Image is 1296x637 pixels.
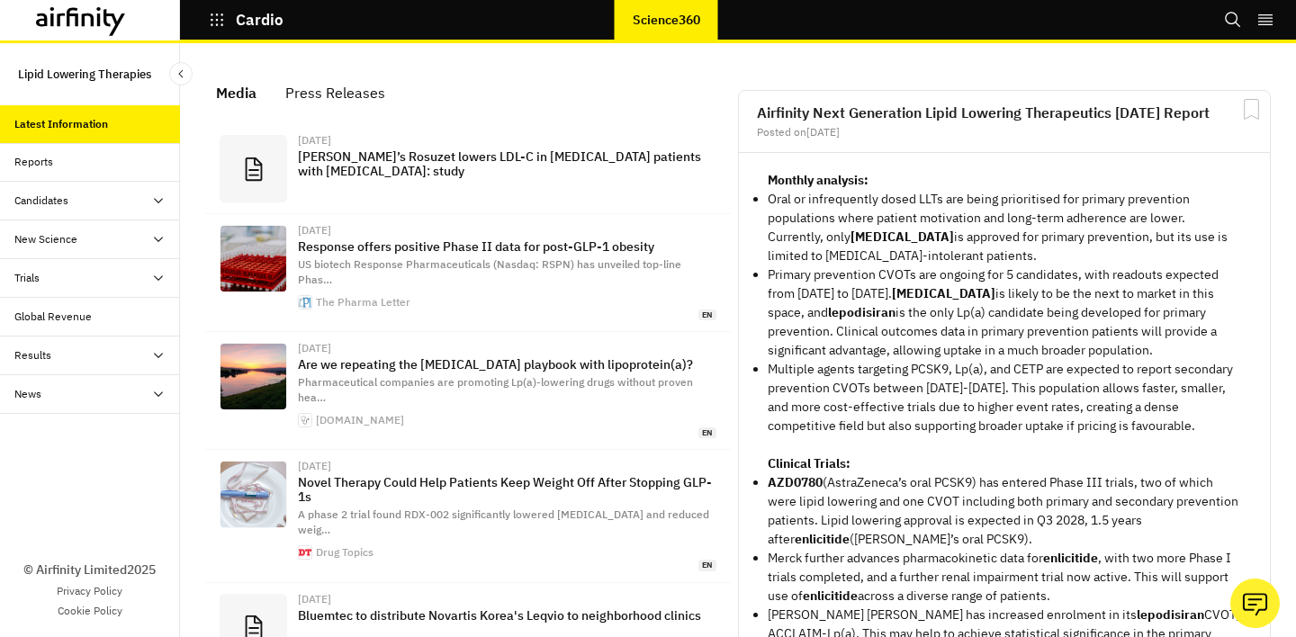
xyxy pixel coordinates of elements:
button: Close Sidebar [169,62,193,85]
a: Privacy Policy [57,583,122,599]
p: Response offers positive Phase II data for post-GLP-1 obesity [298,239,716,254]
span: en [698,560,716,571]
li: Oral or infrequently dosed LLTs are being prioritised for primary prevention populations where pa... [768,190,1241,265]
p: Are we repeating the [MEDICAL_DATA] playbook with lipoprotein(a)? [298,357,716,372]
h2: Airfinity Next Generation Lipid Lowering Therapeutics [DATE] Report [757,105,1252,120]
div: Drug Topics [316,547,373,558]
strong: lepodisiran [1137,606,1204,623]
img: 87b4d2e0-21d5-11ef-b9fd-3d6df514ffbd-biotech_lab_vials_big.jpg [220,226,286,292]
img: cropped-shutterstock_1572090931-270x270.jpg [299,414,311,426]
div: [DATE] [298,343,716,354]
div: [DATE] [298,225,716,236]
div: Candidates [14,193,68,209]
strong: enlicitide [795,531,850,547]
a: Cookie Policy [58,603,122,619]
strong: enlicitide [1043,550,1098,566]
p: Novel Therapy Could Help Patients Keep Weight Off After Stopping GLP-1s [298,475,716,504]
a: [DATE]Response offers positive Phase II data for post-GLP-1 obesityUS biotech Response Pharmaceut... [205,214,731,332]
strong: Monthly analysis: [768,172,868,188]
img: faviconV2 [299,296,311,309]
button: Search [1224,4,1242,35]
strong: lepodisiran [828,304,895,320]
strong: [MEDICAL_DATA] [892,285,995,301]
span: en [698,310,716,321]
div: Media [216,79,256,106]
a: [DATE]Novel Therapy Could Help Patients Keep Weight Off After Stopping GLP-1sA phase 2 trial foun... [205,450,731,582]
p: Cardio [236,12,284,28]
div: Reports [14,154,53,170]
li: Multiple agents targeting PCSK9, Lp(a), and CETP are expected to report secondary prevention CVOT... [768,360,1241,435]
strong: enlicitide [803,588,858,604]
li: Merck further advances pharmacokinetic data for , with two more Phase I trials completed, and a f... [768,549,1241,606]
div: Press Releases [285,79,385,106]
img: image-2-2.jpg [220,344,286,409]
div: [DATE] [298,594,716,605]
p: © Airfinity Limited 2025 [23,561,156,579]
div: Global Revenue [14,309,92,325]
span: US biotech Response Pharmaceuticals (Nasdaq: RSPN) has unveiled top-line Phas … [298,257,681,286]
p: Science360 [633,13,700,27]
div: Trials [14,270,40,286]
span: Pharmaceutical companies are promoting Lp(a)-lowering drugs without proven hea … [298,375,693,404]
img: favicon.ico [299,546,311,559]
div: Results [14,347,51,363]
li: Primary prevention CVOTs are ongoing for 5 candidates, with readouts expected from [DATE] to [DAT... [768,265,1241,360]
p: [PERSON_NAME]’s Rosuzet lowers LDL-C in [MEDICAL_DATA] patients with [MEDICAL_DATA]: study [298,149,716,178]
div: [DOMAIN_NAME] [316,415,404,426]
a: [DATE]Are we repeating the [MEDICAL_DATA] playbook with lipoprotein(a)?Pharmaceutical companies a... [205,332,731,450]
div: Posted on [DATE] [757,127,1252,138]
strong: Clinical Trials: [768,455,850,471]
strong: [MEDICAL_DATA] [850,229,954,245]
div: [DATE] [298,135,716,146]
div: [DATE] [298,461,716,471]
p: Bluemtec to distribute Novartis Korea's Leqvio to neighborhood clinics [298,608,716,623]
button: Cardio [209,4,284,35]
li: (AstraZeneca’s oral PCSK9) has entered Phase III trials, two of which were lipid lowering and one... [768,473,1241,549]
div: The Pharma Letter [316,297,410,308]
button: Ask our analysts [1230,579,1280,628]
span: en [698,427,716,439]
a: [DATE][PERSON_NAME]’s Rosuzet lowers LDL-C in [MEDICAL_DATA] patients with [MEDICAL_DATA]: study [205,124,731,214]
div: Latest Information [14,116,108,132]
img: 09348372befcdae52d221933f4eb4232d1aebd0b-3840x2160.jpg [220,462,286,527]
div: News [14,386,41,402]
svg: Bookmark Report [1240,98,1263,121]
span: A phase 2 trial found RDX-002 significantly lowered [MEDICAL_DATA] and reduced weig … [298,507,709,536]
strong: AZD0780 [768,474,823,490]
p: Lipid Lowering Therapies [18,58,151,91]
div: New Science [14,231,77,247]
